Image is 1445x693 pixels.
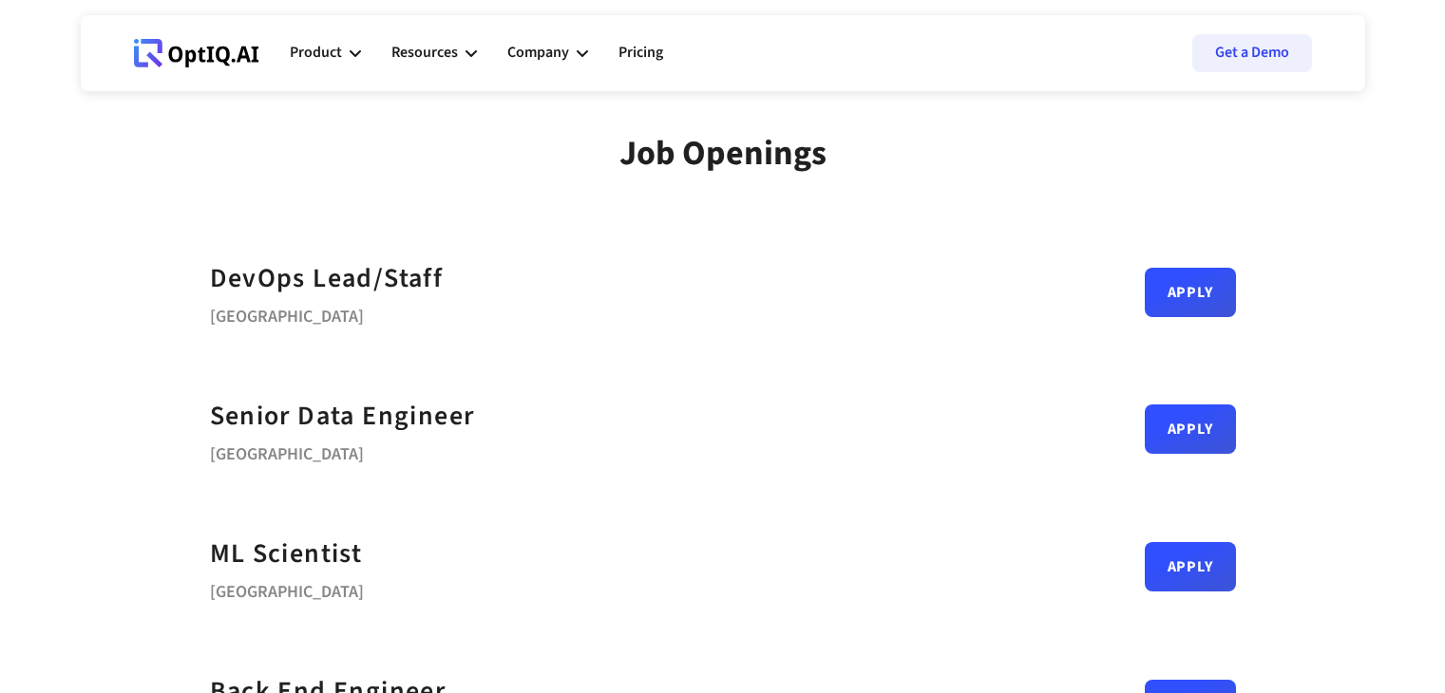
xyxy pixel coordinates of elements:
div: Resources [391,40,458,66]
div: Job Openings [619,133,827,174]
a: ML Scientist [210,533,363,575]
div: Resources [391,25,477,82]
div: Company [507,25,588,82]
a: DevOps Lead/Staff [210,257,444,300]
a: Get a Demo [1192,34,1312,72]
div: [GEOGRAPHIC_DATA] [210,300,444,327]
div: Company [507,40,569,66]
a: Apply [1145,542,1236,591]
div: Product [290,40,342,66]
a: Apply [1145,404,1236,454]
a: Pricing [618,25,663,82]
a: Webflow Homepage [134,25,259,82]
div: Webflow Homepage [134,66,135,67]
div: [GEOGRAPHIC_DATA] [210,575,364,602]
a: Apply [1145,268,1236,317]
a: Senior Data Engineer [210,395,475,438]
div: [GEOGRAPHIC_DATA] [210,438,475,464]
div: Product [290,25,361,82]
